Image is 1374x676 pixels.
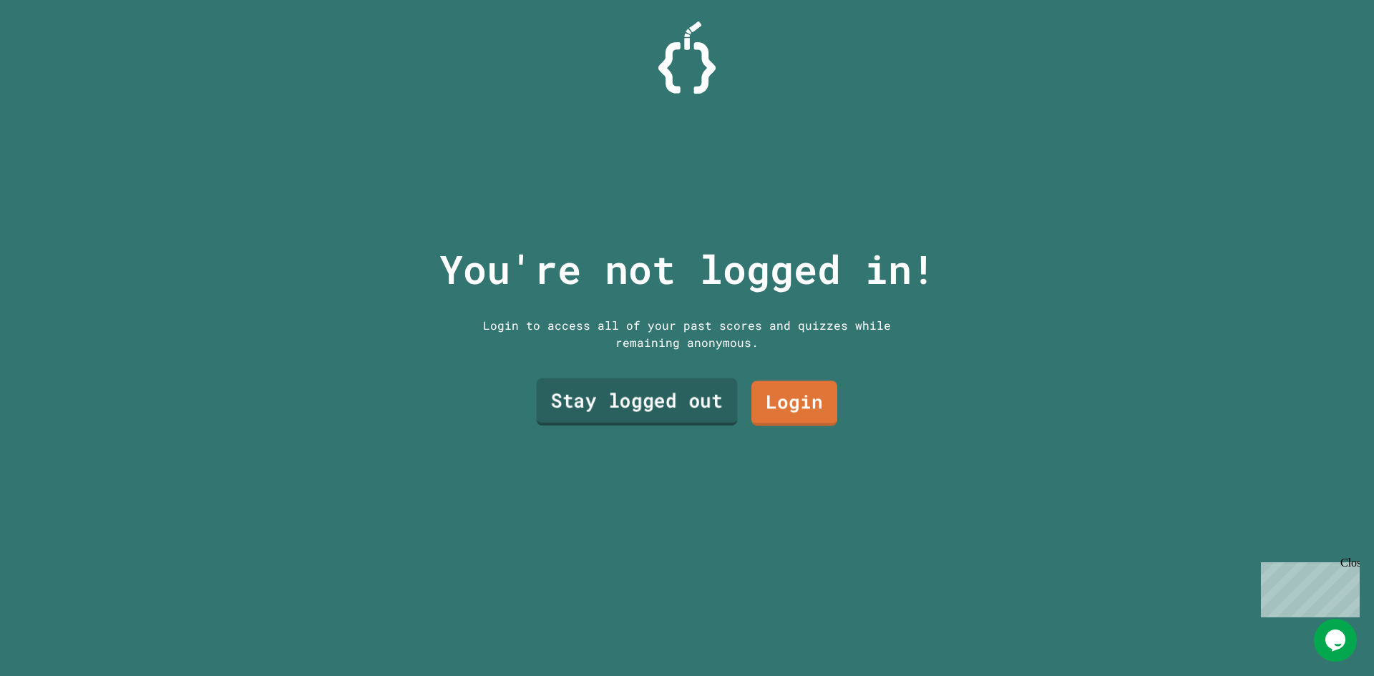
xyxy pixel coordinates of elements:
div: Login to access all of your past scores and quizzes while remaining anonymous. [472,317,902,351]
a: Stay logged out [537,378,738,426]
a: Login [751,381,837,426]
p: You're not logged in! [439,240,935,299]
iframe: chat widget [1314,619,1360,662]
img: Logo.svg [658,21,716,94]
iframe: chat widget [1255,557,1360,617]
div: Chat with us now!Close [6,6,99,91]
